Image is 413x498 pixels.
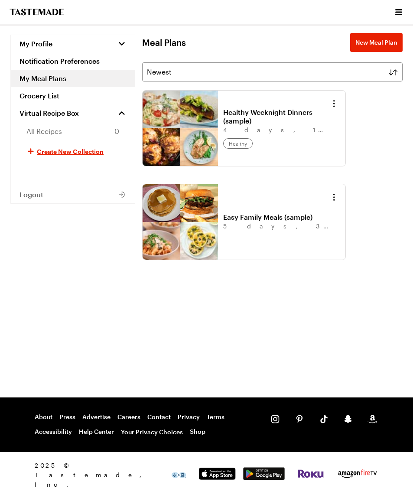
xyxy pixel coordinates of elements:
[196,473,238,481] a: App Store
[114,126,119,137] span: 0
[79,428,114,436] a: Help Center
[147,413,171,421] a: Contact
[11,186,135,203] button: Logout
[223,213,331,221] a: Easy Family Meals (sample)
[297,469,325,478] img: Roku
[172,472,186,478] img: This icon serves as a link to download the Level Access assistive technology app for individuals ...
[11,52,135,70] a: Notification Preferences
[172,471,186,479] a: This icon serves as a link to download the Level Access assistive technology app for individuals ...
[35,428,72,436] a: Accessibility
[35,461,172,489] span: 2025 © Tastemade, Inc.
[142,37,186,48] h1: Meal Plans
[11,104,135,122] a: Virtual Recipe Box
[337,468,378,479] img: Amazon Fire TV
[26,126,62,137] span: All Recipes
[142,62,403,81] button: Newest
[243,473,285,482] a: Google Play
[11,70,135,87] a: My Meal Plans
[190,428,205,436] a: Shop
[178,413,200,421] a: Privacy
[11,87,135,104] a: Grocery List
[35,413,52,421] a: About
[350,33,403,52] a: New Meal Plan
[82,413,111,421] a: Advertise
[196,468,238,480] img: App Store
[121,428,183,436] button: Your Privacy Choices
[59,413,75,421] a: Press
[11,122,135,141] a: All Recipes0
[223,108,331,125] a: Healthy Weeknight Dinners (sample)
[20,190,43,199] span: Logout
[297,471,325,479] a: Roku
[337,473,378,481] a: Amazon Fire TV
[117,413,140,421] a: Careers
[11,35,135,52] button: My Profile
[147,67,172,77] span: Newest
[243,467,285,480] img: Google Play
[35,413,254,436] nav: Footer
[207,413,224,421] a: Terms
[20,39,52,48] span: My Profile
[393,7,404,18] button: Open menu
[355,38,397,47] span: New Meal Plan
[20,109,79,117] span: Virtual Recipe Box
[11,141,135,162] button: Create New Collection
[9,9,65,16] a: To Tastemade Home Page
[37,147,104,156] span: Create New Collection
